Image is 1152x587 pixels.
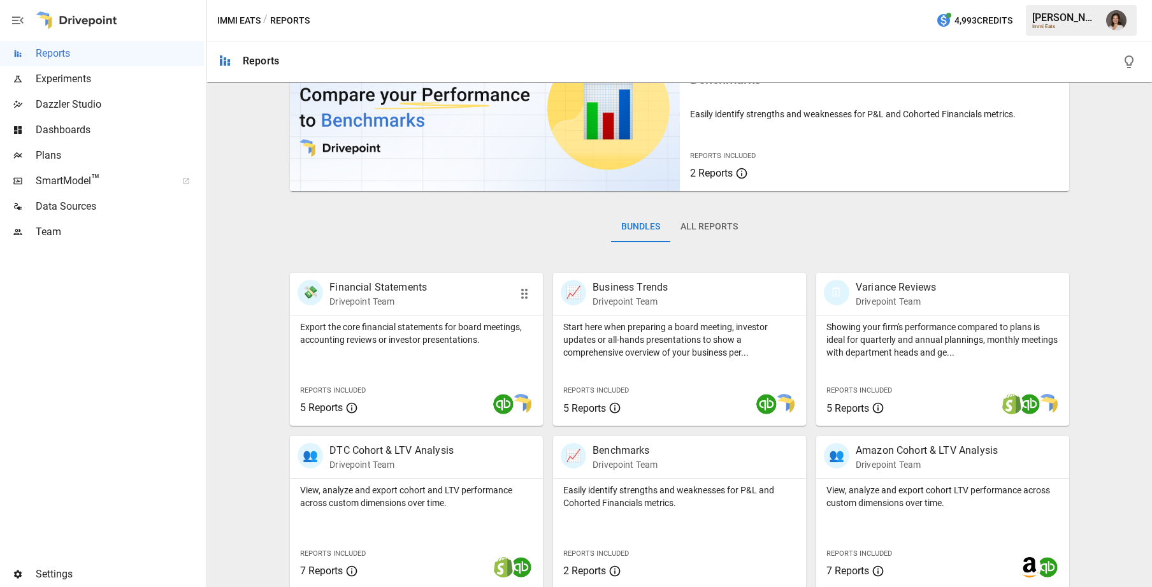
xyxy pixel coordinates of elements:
[690,167,733,179] span: 2 Reports
[593,295,668,308] p: Drivepoint Team
[826,484,1059,509] p: View, analyze and export cohort LTV performance across custom dimensions over time.
[1037,394,1058,414] img: smart model
[561,280,586,305] div: 📈
[561,443,586,468] div: 📈
[300,565,343,577] span: 7 Reports
[1098,3,1134,38] button: Franziska Ibscher
[690,108,1059,120] p: Easily identify strengths and weaknesses for P&L and Cohorted Financials metrics.
[826,386,892,395] span: Reports Included
[611,212,670,242] button: Bundles
[856,280,936,295] p: Variance Reviews
[300,549,366,558] span: Reports Included
[563,402,606,414] span: 5 Reports
[1032,11,1098,24] div: [PERSON_NAME]
[593,458,658,471] p: Drivepoint Team
[36,97,204,112] span: Dazzler Studio
[856,443,998,458] p: Amazon Cohort & LTV Analysis
[36,199,204,214] span: Data Sources
[300,484,533,509] p: View, analyze and export cohort and LTV performance across custom dimensions over time.
[824,443,849,468] div: 👥
[36,173,168,189] span: SmartModel
[774,394,795,414] img: smart model
[493,394,514,414] img: quickbooks
[1106,10,1127,31] img: Franziska Ibscher
[856,295,936,308] p: Drivepoint Team
[329,295,427,308] p: Drivepoint Team
[329,443,454,458] p: DTC Cohort & LTV Analysis
[493,557,514,577] img: shopify
[670,212,748,242] button: All Reports
[593,443,658,458] p: Benchmarks
[243,55,279,67] div: Reports
[826,549,892,558] span: Reports Included
[298,280,323,305] div: 💸
[824,280,849,305] div: 🗓
[36,46,204,61] span: Reports
[826,321,1059,359] p: Showing your firm's performance compared to plans is ideal for quarterly and annual plannings, mo...
[1019,394,1040,414] img: quickbooks
[329,458,454,471] p: Drivepoint Team
[36,71,204,87] span: Experiments
[217,13,261,29] button: Immi Eats
[826,565,869,577] span: 7 Reports
[36,122,204,138] span: Dashboards
[563,386,629,395] span: Reports Included
[36,148,204,163] span: Plans
[756,394,777,414] img: quickbooks
[300,386,366,395] span: Reports Included
[290,25,679,191] img: video thumbnail
[263,13,268,29] div: /
[298,443,323,468] div: 👥
[511,394,531,414] img: smart model
[826,402,869,414] span: 5 Reports
[1032,24,1098,29] div: Immi Eats
[36,224,204,240] span: Team
[563,321,796,359] p: Start here when preparing a board meeting, investor updates or all-hands presentations to show a ...
[300,321,533,346] p: Export the core financial statements for board meetings, accounting reviews or investor presentat...
[1002,394,1022,414] img: shopify
[300,402,343,414] span: 5 Reports
[690,152,756,160] span: Reports Included
[1037,557,1058,577] img: quickbooks
[1019,557,1040,577] img: amazon
[563,565,606,577] span: 2 Reports
[563,484,796,509] p: Easily identify strengths and weaknesses for P&L and Cohorted Financials metrics.
[931,9,1018,33] button: 4,993Credits
[563,549,629,558] span: Reports Included
[856,458,998,471] p: Drivepoint Team
[954,13,1012,29] span: 4,993 Credits
[593,280,668,295] p: Business Trends
[329,280,427,295] p: Financial Statements
[91,171,100,187] span: ™
[36,567,204,582] span: Settings
[511,557,531,577] img: quickbooks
